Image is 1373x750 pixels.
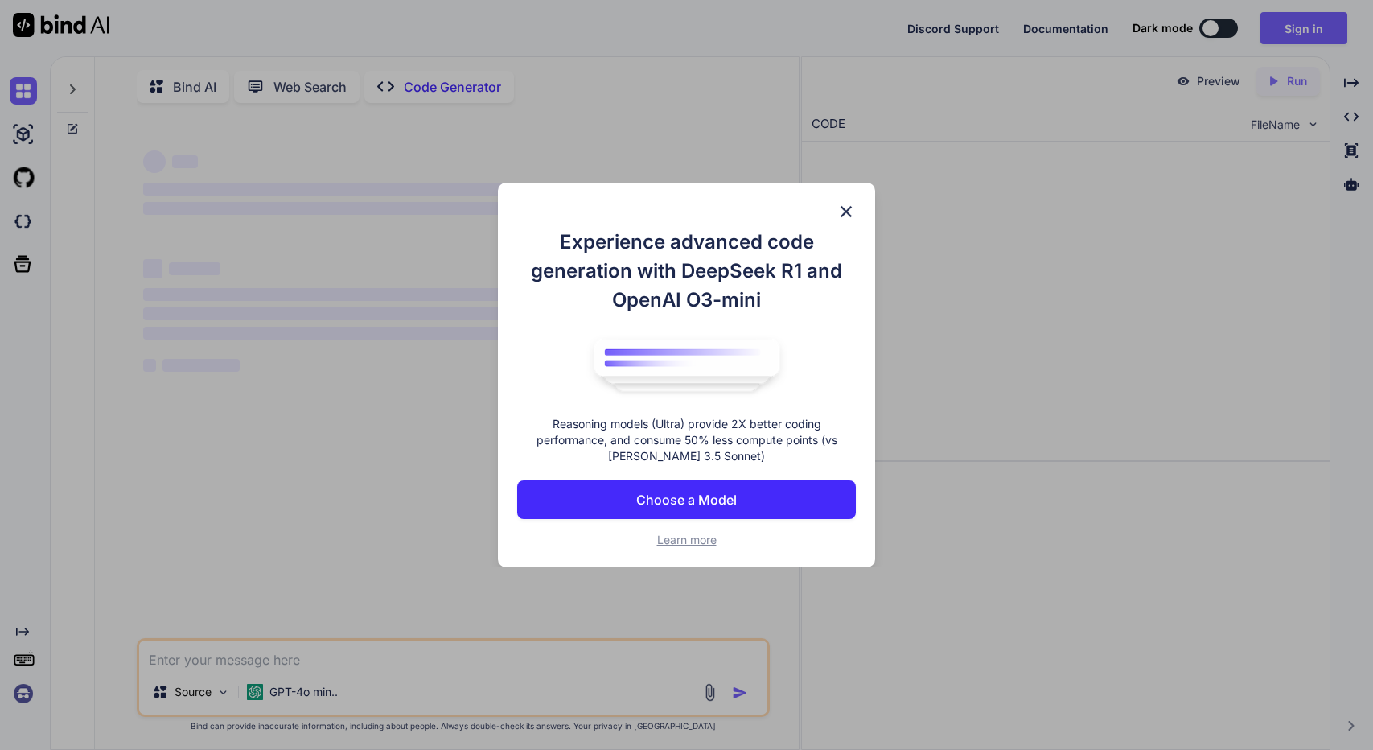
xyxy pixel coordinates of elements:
[582,331,791,400] img: bind logo
[517,480,856,519] button: Choose a Model
[837,202,856,221] img: close
[657,533,717,546] span: Learn more
[636,490,737,509] p: Choose a Model
[517,416,856,464] p: Reasoning models (Ultra) provide 2X better coding performance, and consume 50% less compute point...
[517,228,856,315] h1: Experience advanced code generation with DeepSeek R1 and OpenAI O3-mini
